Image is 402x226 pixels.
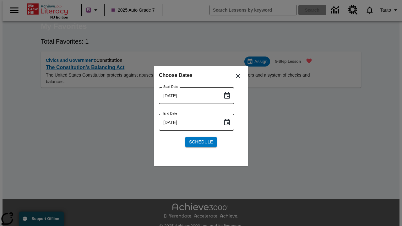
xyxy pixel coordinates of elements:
[163,111,177,116] label: End Date
[221,89,233,102] button: Choose date, selected date is Oct 7, 2025
[231,68,246,83] button: Close
[185,137,217,147] button: Schedule
[163,84,178,89] label: Start Date
[159,87,218,104] input: MMMM-DD-YYYY
[159,71,243,80] h6: Choose Dates
[221,116,233,129] button: Choose date, selected date is Oct 7, 2025
[159,71,243,152] div: Choose date
[159,114,218,131] input: MMMM-DD-YYYY
[189,139,213,145] span: Schedule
